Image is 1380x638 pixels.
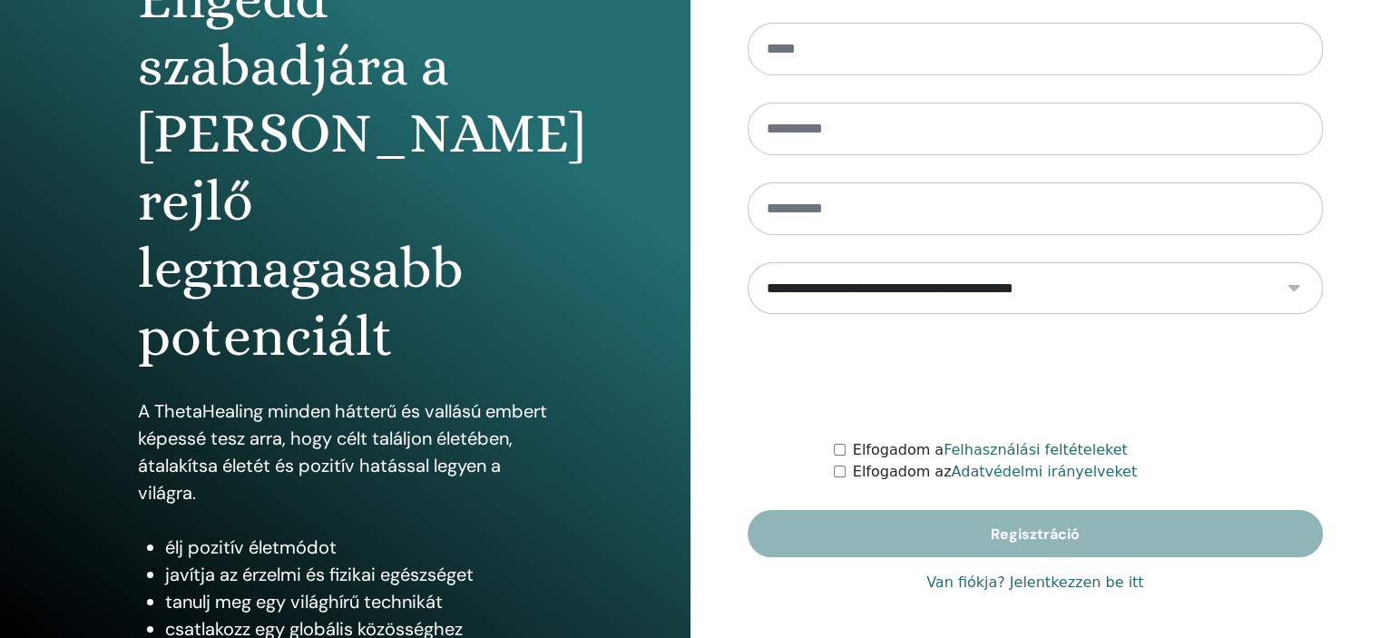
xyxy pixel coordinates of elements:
[165,590,443,613] font: tanulj meg egy világhírű technikát
[165,535,337,559] font: élj pozitív életmódot
[165,563,474,586] font: javítja az érzelmi és fizikai egészséget
[853,463,952,480] font: Elfogadom az
[944,441,1128,458] a: Felhasználási feltételeket
[138,399,547,505] font: A ThetaHealing minden hátterű és vallású embert képessé tesz arra, hogy célt találjon életében, á...
[926,572,1143,594] a: Van fiókja? Jelentkezzen be itt
[897,341,1173,412] iframe: reCAPTCHA
[951,463,1137,480] a: Adatvédelmi irányelveket
[853,441,944,458] font: Elfogadom a
[926,574,1143,591] font: Van fiókja? Jelentkezzen be itt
